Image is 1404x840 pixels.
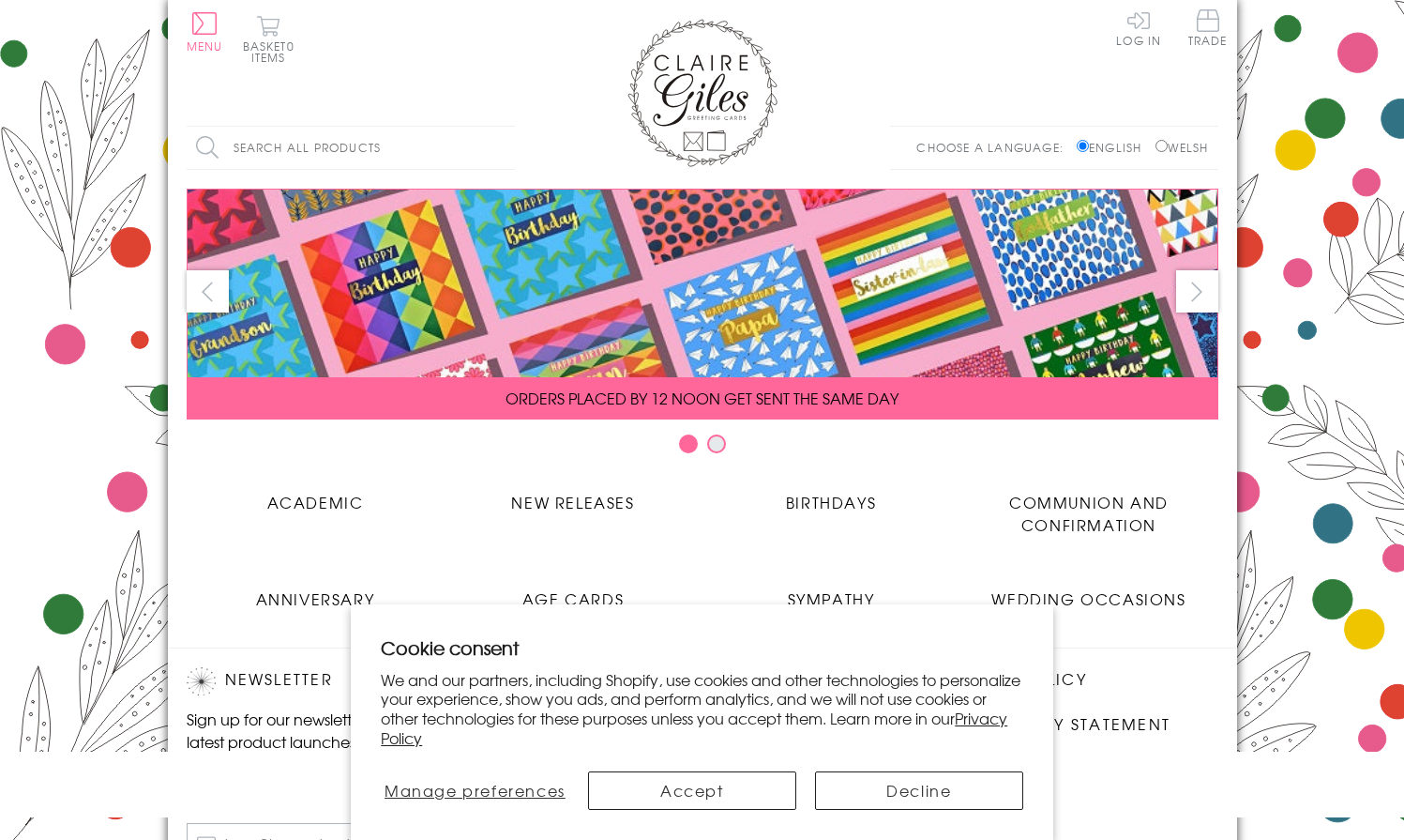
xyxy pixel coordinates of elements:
button: Manage preferences [381,771,568,810]
a: Wedding Occasions [960,573,1218,610]
input: English [1077,140,1089,152]
span: Communion and Confirmation [1009,491,1169,536]
span: Menu [187,38,223,54]
a: Academic [187,477,445,513]
input: Welsh [1155,140,1168,152]
span: Academic [267,491,364,513]
a: Communion and Confirmation [960,477,1218,536]
span: Trade [1188,9,1228,46]
button: prev [187,270,229,313]
div: Carousel Pagination [187,434,1218,463]
h2: Newsletter [187,667,506,695]
span: Age Cards [522,588,624,610]
button: Carousel Page 1 (Current Slide) [679,435,698,453]
input: Search all products [187,127,515,169]
span: ORDERS PLACED BY 12 NOON GET SENT THE SAME DAY [506,387,898,409]
button: Carousel Page 2 [707,435,726,453]
span: Anniversary [256,588,375,610]
button: Accept [588,771,796,810]
button: Decline [815,771,1023,810]
a: Birthdays [702,477,960,513]
span: Birthdays [786,491,876,513]
a: Trade [1188,9,1228,50]
a: Log In [1116,9,1161,46]
span: Sympathy [788,588,875,610]
a: New Releases [445,477,702,513]
a: Anniversary [187,573,445,610]
span: 0 items [251,38,294,66]
button: Menu [187,12,223,52]
label: English [1077,139,1151,156]
p: Choose a language: [916,139,1073,156]
span: Manage preferences [385,779,566,802]
a: Accessibility Statement [937,712,1170,738]
a: Sympathy [702,573,960,610]
p: Sign up for our newsletter to receive the latest product launches, news and offers directly to yo... [187,708,506,775]
span: New Releases [511,491,634,513]
span: Wedding Occasions [991,588,1185,610]
a: Privacy Policy [381,707,1007,749]
button: Basket0 items [243,15,294,63]
a: Age Cards [445,573,702,610]
label: Welsh [1155,139,1209,156]
button: next [1176,270,1218,313]
p: We and our partners, including Shopify, use cookies and other technologies to personalize your ex... [381,670,1023,748]
input: Search [496,127,515,169]
h2: Cookie consent [381,634,1023,661]
img: Claire Giles Greetings Cards [627,19,777,167]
